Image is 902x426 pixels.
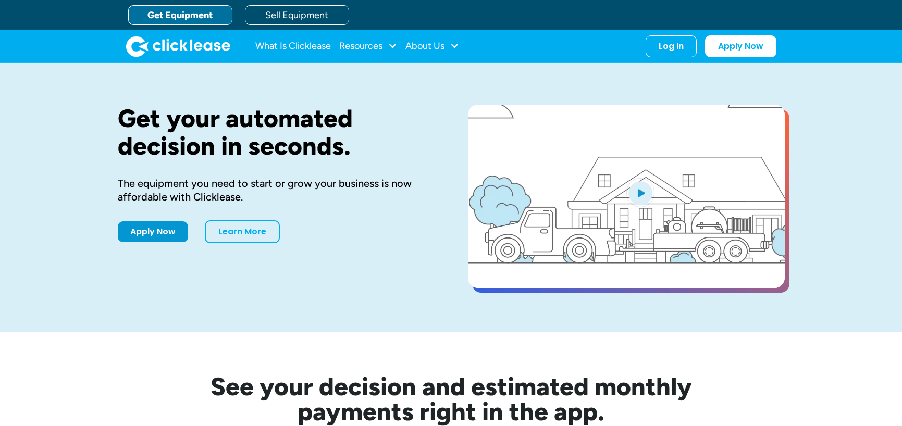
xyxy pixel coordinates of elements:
[659,41,684,52] div: Log In
[118,221,188,242] a: Apply Now
[405,36,459,57] div: About Us
[118,105,435,160] h1: Get your automated decision in seconds.
[118,177,435,204] div: The equipment you need to start or grow your business is now affordable with Clicklease.
[705,35,776,57] a: Apply Now
[468,105,785,288] a: open lightbox
[126,36,230,57] img: Clicklease logo
[128,5,232,25] a: Get Equipment
[245,5,349,25] a: Sell Equipment
[126,36,230,57] a: home
[205,220,280,243] a: Learn More
[339,36,397,57] div: Resources
[159,374,743,424] h2: See your decision and estimated monthly payments right in the app.
[626,178,654,207] img: Blue play button logo on a light blue circular background
[255,36,331,57] a: What Is Clicklease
